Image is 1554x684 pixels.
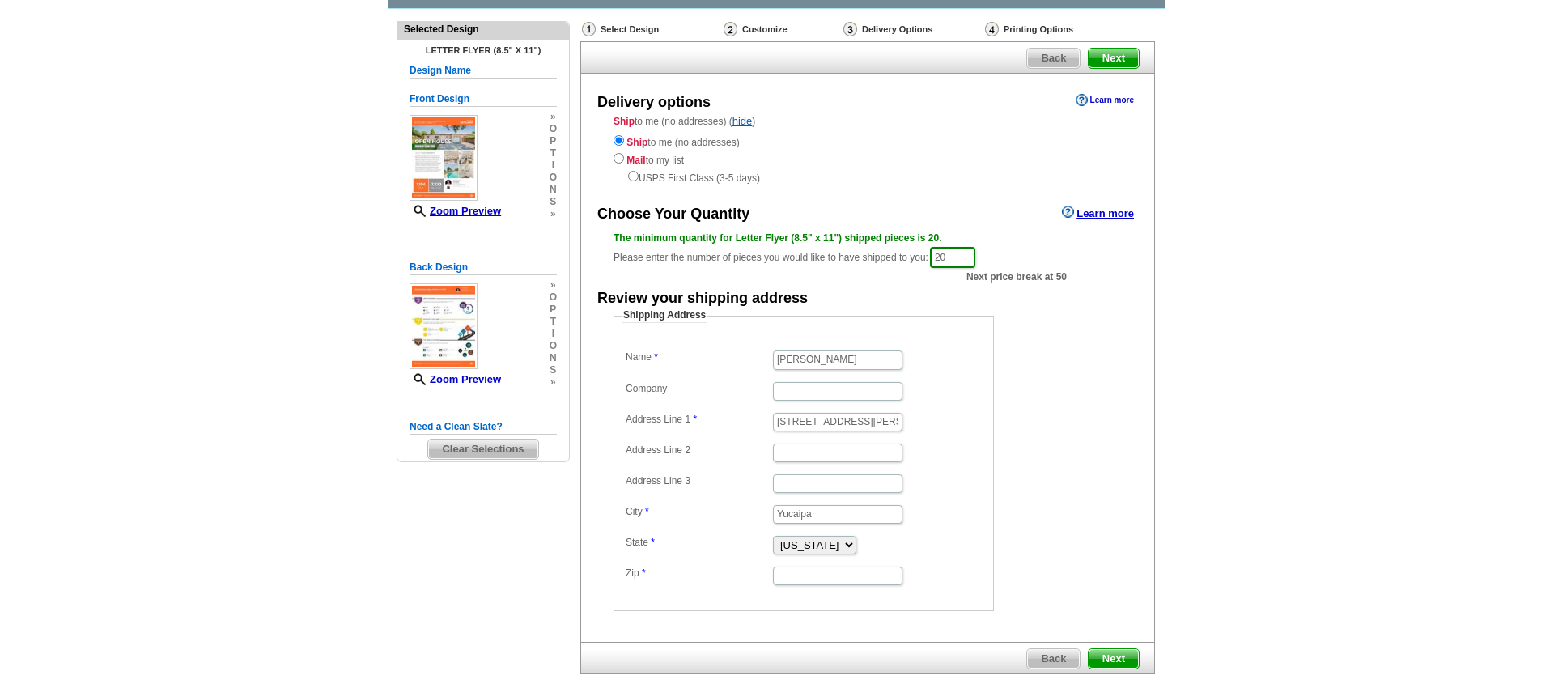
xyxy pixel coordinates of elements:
[842,21,983,41] div: Delivery Options
[614,231,1122,245] div: The minimum quantity for Letter Flyer (8.5" x 11") shipped pieces is 20.
[410,283,478,369] img: small-thumb.jpg
[580,21,722,41] div: Select Design
[581,114,1154,185] div: to me (no addresses) ( )
[550,208,557,220] span: »
[410,373,501,385] a: Zoom Preview
[410,45,557,55] h4: Letter Flyer (8.5" x 11")
[550,328,557,340] span: i
[1026,48,1081,69] a: Back
[1026,648,1081,669] a: Back
[597,92,711,113] div: Delivery options
[983,21,1127,37] div: Printing Options
[614,231,1122,270] div: Please enter the number of pieces you would like to have shipped to you:
[550,111,557,123] span: »
[410,115,478,201] img: small-thumb.jpg
[550,159,557,172] span: i
[626,536,771,550] label: State
[550,352,557,364] span: n
[410,419,557,435] h5: Need a Clean Slate?
[550,147,557,159] span: t
[1062,206,1134,219] a: Learn more
[550,172,557,184] span: o
[550,316,557,328] span: t
[1076,94,1134,107] a: Learn more
[397,22,569,36] div: Selected Design
[626,567,771,580] label: Zip
[626,413,771,427] label: Address Line 1
[614,116,635,127] strong: Ship
[626,382,771,396] label: Company
[550,196,557,208] span: s
[550,304,557,316] span: p
[614,168,1122,185] div: USPS First Class (3-5 days)
[597,204,749,225] div: Choose Your Quantity
[550,184,557,196] span: n
[582,22,596,36] img: Select Design
[410,63,557,79] h5: Design Name
[626,137,647,148] strong: Ship
[622,308,707,323] legend: Shipping Address
[626,505,771,519] label: City
[550,364,557,376] span: s
[410,205,501,217] a: Zoom Preview
[614,132,1122,185] div: to me (no addresses) to my list
[843,22,857,36] img: Delivery Options
[550,376,557,389] span: »
[1027,49,1080,68] span: Back
[626,155,645,166] strong: Mail
[626,350,771,364] label: Name
[985,22,999,36] img: Printing Options & Summary
[428,440,537,459] span: Clear Selections
[722,21,842,37] div: Customize
[550,279,557,291] span: »
[550,340,557,352] span: o
[626,474,771,488] label: Address Line 3
[732,115,753,127] a: hide
[724,22,737,36] img: Customize
[1089,49,1139,68] span: Next
[1027,649,1080,669] span: Back
[966,270,1067,284] span: Next price break at 50
[1230,308,1554,684] iframe: LiveChat chat widget
[550,135,557,147] span: p
[597,288,808,309] div: Review your shipping address
[410,91,557,107] h5: Front Design
[410,260,557,275] h5: Back Design
[550,123,557,135] span: o
[550,291,557,304] span: o
[626,444,771,457] label: Address Line 2
[1089,649,1139,669] span: Next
